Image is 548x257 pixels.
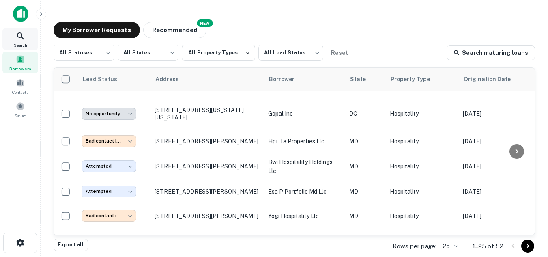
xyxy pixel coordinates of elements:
th: Address [150,68,264,91]
p: Hospitality [390,212,455,220]
p: [STREET_ADDRESS][PERSON_NAME] [155,163,260,170]
img: capitalize-icon.png [13,6,28,22]
button: Export all [54,239,88,251]
p: MD [349,212,382,220]
th: Property Type [386,68,459,91]
div: Attempted [82,186,136,197]
div: All Lead Statuses [258,42,323,63]
p: [STREET_ADDRESS][PERSON_NAME] [155,138,260,145]
button: My Borrower Requests [54,22,140,38]
button: Reset [327,45,352,61]
th: State [345,68,386,91]
a: Borrowers [2,52,38,73]
div: 25 [440,240,460,252]
span: Contacts [12,89,28,95]
span: Borrower [269,74,305,84]
p: yogi hospitality llc [268,212,341,220]
button: All Property Types [182,45,255,61]
p: [STREET_ADDRESS][US_STATE][US_STATE] [155,106,260,121]
p: [DATE] [463,212,532,220]
iframe: Chat Widget [507,192,548,231]
p: [STREET_ADDRESS][PERSON_NAME] [155,188,260,195]
p: [DATE] [463,137,532,146]
span: Property Type [391,74,441,84]
a: Search [2,28,38,50]
p: gopal inc [268,109,341,118]
p: Hospitality [390,162,455,171]
span: Saved [15,112,26,119]
span: State [350,74,376,84]
p: [DATE] [463,109,532,118]
div: No opportunity [82,108,136,120]
a: Contacts [2,75,38,97]
p: Hospitality [390,109,455,118]
div: Bad contact info [82,135,136,147]
p: 1–25 of 52 [473,242,503,251]
a: Search maturing loans [447,45,535,60]
span: Search [14,42,27,48]
p: MD [349,162,382,171]
p: Hospitality [390,187,455,196]
th: Borrower [264,68,345,91]
button: Go to next page [521,240,534,253]
span: Borrowers [9,65,31,72]
p: hpt ta properties llc [268,137,341,146]
th: Lead Status [77,68,150,91]
p: Rows per page: [393,242,436,251]
p: [DATE] [463,162,532,171]
p: MD [349,137,382,146]
div: Attempted [82,160,136,172]
span: Origination Date [464,74,521,84]
th: Origination Date [459,68,536,91]
p: [STREET_ADDRESS][PERSON_NAME] [155,212,260,220]
div: NEW [197,19,213,27]
p: [DATE] [463,187,532,196]
p: Hospitality [390,137,455,146]
span: Lead Status [82,74,128,84]
p: bwi hospitality holdings llc [268,158,341,175]
div: Bad contact info [82,210,136,222]
button: Recommended [143,22,206,38]
p: DC [349,109,382,118]
a: Saved [2,99,38,121]
span: Address [155,74,189,84]
div: All Statuses [54,42,114,63]
p: MD [349,187,382,196]
div: All States [118,42,178,63]
p: esa p portfolio md llc [268,187,341,196]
